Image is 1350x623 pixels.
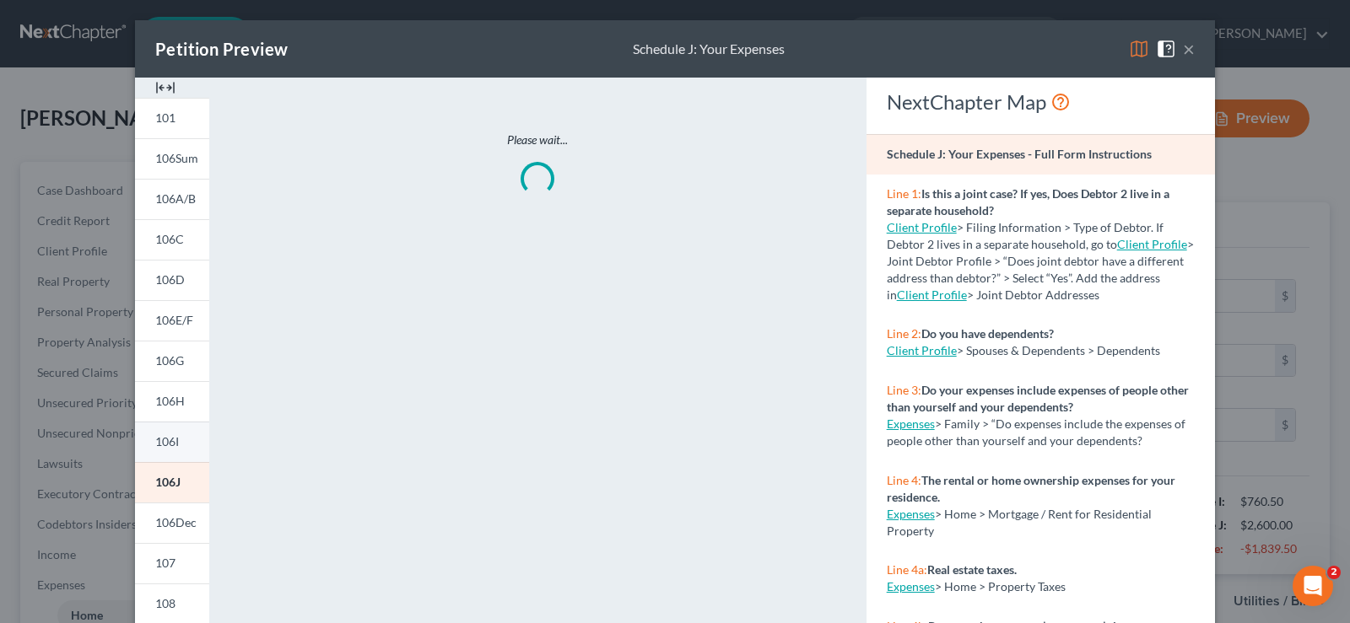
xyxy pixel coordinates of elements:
[633,40,785,59] div: Schedule J: Your Expenses
[1293,566,1333,606] iframe: Intercom live chat
[887,326,921,341] span: Line 2:
[155,313,193,327] span: 106E/F
[887,507,1152,538] span: > Home > Mortgage / Rent for Residential Property
[135,462,209,502] a: 106J
[135,502,209,543] a: 106Dec
[887,562,927,577] span: Line 4a:
[155,37,288,61] div: Petition Preview
[887,343,957,357] a: Client Profile
[935,579,1066,593] span: > Home > Property Taxes
[280,132,795,148] p: Please wait...
[887,147,1152,161] strong: Schedule J: Your Expenses - Full Form Instructions
[1117,237,1187,251] a: Client Profile
[135,98,209,138] a: 101
[887,383,921,397] span: Line 3:
[1327,566,1341,579] span: 2
[155,353,184,368] span: 106G
[887,579,935,593] a: Expenses
[155,515,197,529] span: 106Dec
[155,475,181,489] span: 106J
[135,219,209,260] a: 106C
[155,191,196,206] span: 106A/B
[957,343,1160,357] span: > Spouses & Dependents > Dependents
[155,78,175,98] img: expand-e0f6d898513216a626fdd78e52531dac95497ffd26381d4c15ee2fc46db09dca.svg
[155,110,175,125] span: 101
[135,179,209,219] a: 106A/B
[887,237,1194,302] span: > Joint Debtor Profile > “Does joint debtor have a different address than debtor?” > Select “Yes”...
[155,272,185,287] span: 106D
[155,434,179,448] span: 106I
[887,89,1195,115] div: NextChapter Map
[927,562,1017,577] strong: Real estate taxes.
[135,543,209,583] a: 107
[887,383,1189,414] strong: Do your expenses include expenses of people other than yourself and your dependents?
[135,300,209,341] a: 106E/F
[155,394,185,408] span: 106H
[135,422,209,462] a: 106I
[155,596,175,610] span: 108
[1129,39,1149,59] img: map-eea8200ae884c6f1103ae1953ef3d486a96c86aabb227e865a55264e3737af1f.svg
[1156,39,1176,59] img: help-close-5ba153eb36485ed6c1ea00a893f15db1cb9b99d6cae46e1a8edb6c62d00a1a76.svg
[135,341,209,381] a: 106G
[135,138,209,179] a: 106Sum
[135,381,209,422] a: 106H
[887,416,1185,448] span: > Family > “Do expenses include the expenses of people other than yourself and your dependents?
[1183,39,1195,59] button: ×
[897,287,967,302] a: Client Profile
[155,556,175,570] span: 107
[887,473,1175,504] strong: The rental or home ownership expenses for your residence.
[897,287,1099,302] span: > Joint Debtor Addresses
[887,220,1164,251] span: > Filing Information > Type of Debtor. If Debtor 2 lives in a separate household, go to
[155,232,184,246] span: 106C
[887,186,921,201] span: Line 1:
[155,151,198,165] span: 106Sum
[135,260,209,300] a: 106D
[887,186,1169,218] strong: Is this a joint case? If yes, Does Debtor 2 live in a separate household?
[887,473,921,487] span: Line 4:
[887,416,935,431] a: Expenses
[887,507,935,521] a: Expenses
[921,326,1054,341] strong: Do you have dependents?
[887,220,957,234] a: Client Profile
